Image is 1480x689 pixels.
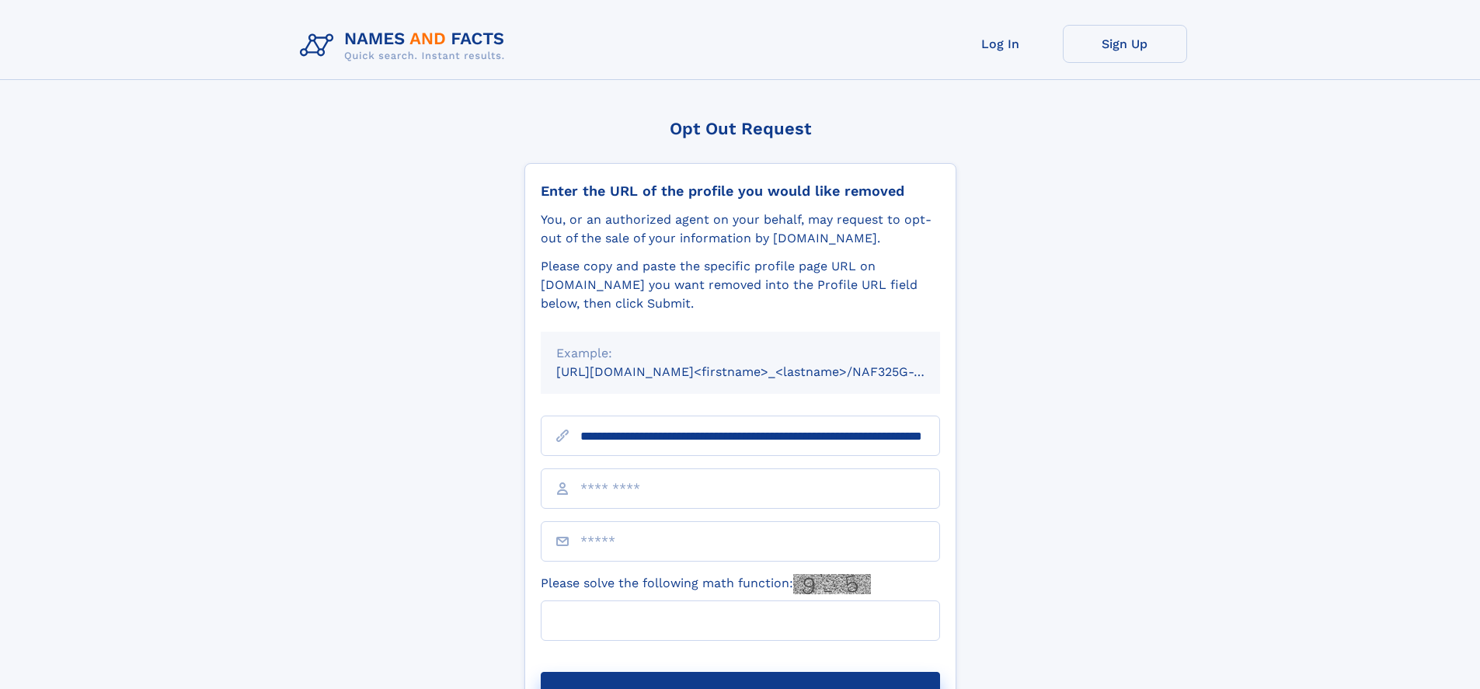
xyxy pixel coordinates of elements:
[541,257,940,313] div: Please copy and paste the specific profile page URL on [DOMAIN_NAME] you want removed into the Pr...
[541,574,871,594] label: Please solve the following math function:
[541,211,940,248] div: You, or an authorized agent on your behalf, may request to opt-out of the sale of your informatio...
[938,25,1063,63] a: Log In
[524,119,956,138] div: Opt Out Request
[1063,25,1187,63] a: Sign Up
[294,25,517,67] img: Logo Names and Facts
[541,183,940,200] div: Enter the URL of the profile you would like removed
[556,344,925,363] div: Example:
[556,364,970,379] small: [URL][DOMAIN_NAME]<firstname>_<lastname>/NAF325G-xxxxxxxx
